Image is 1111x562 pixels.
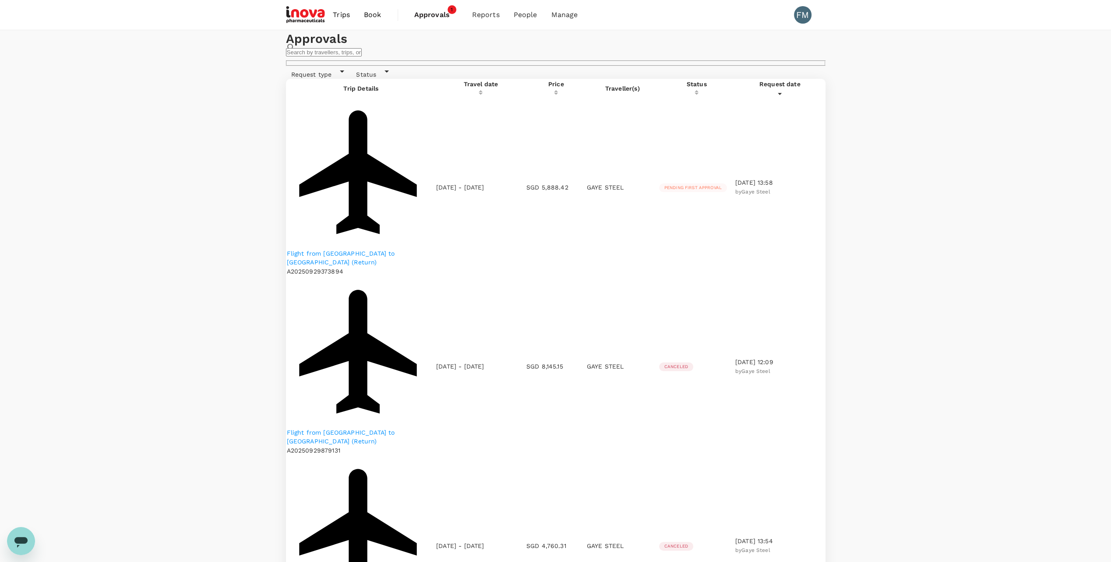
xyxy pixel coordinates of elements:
span: Reports [472,10,500,20]
div: FM [794,6,811,24]
div: Status [659,80,734,88]
p: SGD 5,888.42 [526,183,586,192]
p: Traveller(s) [587,84,658,93]
p: Trip Details [287,84,436,93]
h1: Approvals [286,30,825,48]
div: Status [351,66,392,79]
span: Canceled [659,364,693,370]
span: by [735,368,770,374]
span: Pending first approval [659,185,727,191]
a: Flight from [GEOGRAPHIC_DATA] to [GEOGRAPHIC_DATA] (Return) [287,249,436,267]
span: Gaye Steel [741,189,770,195]
span: A20250929373894 [287,268,343,275]
a: Flight from [GEOGRAPHIC_DATA] to [GEOGRAPHIC_DATA] (Return) [287,428,436,446]
span: Approvals [414,10,458,20]
span: Gaye Steel [741,547,770,553]
span: People [514,10,537,20]
span: by [735,189,770,195]
span: 1 [448,5,456,14]
span: Status [351,71,381,78]
p: SGD 8,145.15 [526,362,586,371]
p: [DATE] - [DATE] [436,541,484,550]
p: GAYE STEEL [587,362,658,371]
div: Request type [286,66,348,79]
span: Manage [551,10,578,20]
p: [DATE] - [DATE] [436,183,484,192]
span: A20250929879131 [287,447,340,454]
div: Request date [735,80,825,88]
input: Search by travellers, trips, or destination [286,48,362,56]
p: SGD 4,760.31 [526,541,586,550]
p: [DATE] 13:58 [735,178,825,187]
div: Price [526,80,586,88]
iframe: Button to launch messaging window [7,527,35,555]
span: Trips [333,10,350,20]
img: iNova Pharmaceuticals [286,5,326,25]
span: Canceled [659,543,693,549]
p: [DATE] 12:09 [735,358,825,366]
p: [DATE] - [DATE] [436,362,484,371]
span: Request type [286,71,337,78]
span: by [735,547,770,553]
p: GAYE STEEL [587,541,658,550]
span: Book [364,10,381,20]
p: GAYE STEEL [587,183,658,192]
p: [DATE] 13:54 [735,537,825,545]
span: Gaye Steel [741,368,770,374]
div: Travel date [436,80,526,88]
